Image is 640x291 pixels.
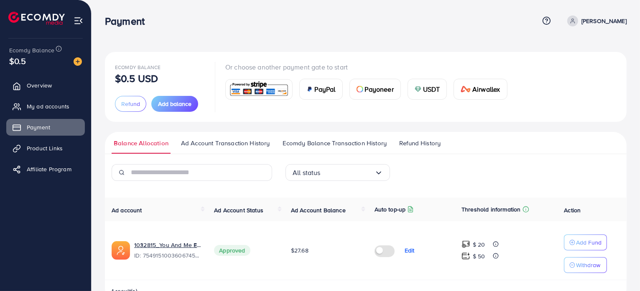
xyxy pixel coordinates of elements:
span: Ecomdy Balance [9,46,54,54]
span: Ad Account Transaction History [181,139,270,148]
span: $0.5 [9,55,26,67]
span: USDT [423,84,440,94]
span: Balance Allocation [114,139,168,148]
img: card [415,86,421,93]
a: cardAirwallex [454,79,507,100]
img: top-up amount [462,252,470,260]
span: Overview [27,81,52,90]
span: Ecomdy Balance Transaction History [283,139,387,148]
img: card [306,86,313,93]
span: Payoneer [365,84,394,94]
img: card [357,86,363,93]
p: $ 50 [473,251,485,261]
a: Payment [6,119,85,136]
img: card [461,86,471,93]
span: Payment [27,123,50,131]
span: Action [564,206,581,214]
input: Search for option [321,166,375,179]
a: cardPayPal [299,79,343,100]
div: Search for option [286,164,390,181]
span: Ad Account Status [214,206,263,214]
button: Withdraw [564,257,607,273]
img: logo [8,12,65,25]
img: menu [74,16,83,26]
span: Ecomdy Balance [115,64,161,71]
img: image [74,57,82,66]
p: Threshold information [462,204,520,214]
h3: Payment [105,15,151,27]
span: All status [293,166,321,179]
button: Refund [115,96,146,112]
a: cardPayoneer [349,79,401,100]
p: Withdraw [576,260,600,270]
span: Airwallex [472,84,500,94]
a: My ad accounts [6,98,85,115]
span: PayPal [315,84,336,94]
span: Approved [214,245,250,256]
p: Auto top-up [375,204,406,214]
iframe: Chat [604,253,634,285]
img: ic-ads-acc.e4c84228.svg [112,241,130,260]
a: [PERSON_NAME] [564,15,627,26]
p: Add Fund [576,237,602,247]
p: $ 20 [473,239,485,250]
span: $27.68 [291,246,309,255]
a: Overview [6,77,85,94]
a: Product Links [6,140,85,157]
a: 1032815_You And Me ECOMDY_1757673778601 [134,241,201,249]
span: Affiliate Program [27,165,71,173]
span: Refund [121,100,140,108]
div: <span class='underline'>1032815_You And Me ECOMDY_1757673778601</span></br>7549151003606745104 [134,241,201,260]
span: Refund History [399,139,441,148]
button: Add balance [151,96,198,112]
span: Ad Account Balance [291,206,346,214]
img: top-up amount [462,240,470,249]
span: Add balance [158,100,191,108]
p: $0.5 USD [115,73,158,83]
p: Edit [405,245,415,255]
a: cardUSDT [408,79,447,100]
a: card [225,79,293,100]
p: Or choose another payment gate to start [225,62,514,72]
p: [PERSON_NAME] [581,16,627,26]
a: Affiliate Program [6,161,85,178]
span: Ad account [112,206,142,214]
span: My ad accounts [27,102,69,111]
span: ID: 7549151003606745104 [134,251,201,260]
img: card [228,80,290,98]
button: Add Fund [564,234,607,250]
span: Product Links [27,144,63,152]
